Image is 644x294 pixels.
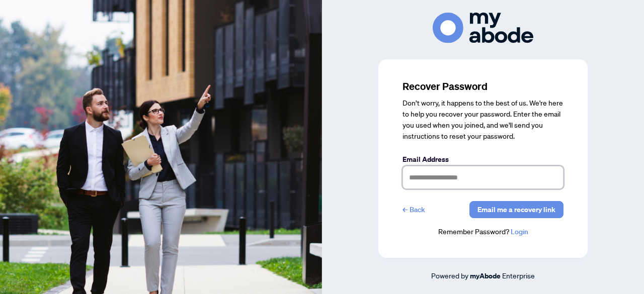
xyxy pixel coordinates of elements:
a: myAbode [470,270,501,281]
div: Remember Password? [403,226,563,238]
a: Login [511,227,528,236]
label: Email Address [403,154,563,165]
span: Email me a recovery link [477,202,555,218]
a: ←Back [403,201,425,218]
button: Email me a recovery link [469,201,563,218]
span: Powered by [431,271,468,280]
img: ma-logo [433,13,533,43]
span: ← [403,204,408,215]
h3: Recover Password [403,79,563,93]
span: Enterprise [502,271,535,280]
div: Don’t worry, it happens to the best of us. We're here to help you recover your password. Enter th... [403,97,563,142]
